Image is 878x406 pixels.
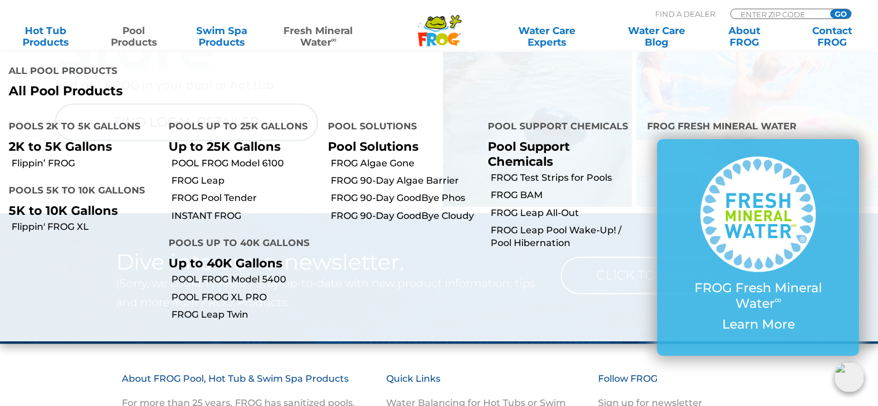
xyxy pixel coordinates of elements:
[331,174,479,187] a: FROG 90-Day Algae Barrier
[169,116,311,139] h4: Pools up to 25K Gallons
[798,25,866,48] a: ContactFROG
[12,25,80,48] a: Hot TubProducts
[171,273,320,286] a: POOL FROG Model 5400
[9,116,151,139] h4: Pools 2K to 5K Gallons
[491,25,603,48] a: Water CareExperts
[331,35,336,44] sup: ∞
[99,25,167,48] a: PoolProducts
[169,139,311,154] p: Up to 25K Gallons
[9,203,151,218] p: 5K to 10K Gallons
[12,221,160,233] a: Flippin' FROG XL
[680,157,836,338] a: FROG Fresh Mineral Water∞ Learn More
[655,9,715,19] p: Find A Dealer
[171,192,320,204] a: FROG Pool Tender
[386,373,584,397] h3: Quick Links
[328,139,419,154] a: Pool Solutions
[9,139,151,154] p: 2K to 5K Gallons
[774,294,781,306] sup: ∞
[171,157,320,170] a: POOL FROG Model 6100
[9,61,430,84] h4: All Pool Products
[171,291,320,304] a: POOL FROG XL PRO
[169,233,311,256] h4: Pools up to 40K Gallons
[188,25,256,48] a: Swim SpaProducts
[491,172,639,184] a: FROG Test Strips for Pools
[491,207,639,219] a: FROG Leap All-Out
[122,373,357,397] h3: About FROG Pool, Hot Tub & Swim Spa Products
[597,373,742,397] h3: Follow FROG
[488,139,630,168] p: Pool Support Chemicals
[491,189,639,202] a: FROG BAM
[331,192,479,204] a: FROG 90-Day GoodBye Phos
[834,362,864,392] img: openIcon
[680,317,836,332] p: Learn More
[275,25,361,48] a: Fresh MineralWater∞
[739,9,817,19] input: Zip Code Form
[680,281,836,311] p: FROG Fresh Mineral Water
[171,210,320,222] a: INSTANT FROG
[171,308,320,321] a: FROG Leap Twin
[331,210,479,222] a: FROG 90-Day GoodBye Cloudy
[491,224,639,250] a: FROG Leap Pool Wake-Up! / Pool Hibernation
[830,9,851,18] input: GO
[9,180,151,203] h4: Pools 5K to 10K Gallons
[328,116,470,139] h4: Pool Solutions
[488,116,630,139] h4: Pool Support Chemicals
[171,174,320,187] a: FROG Leap
[331,157,479,170] a: FROG Algae Gone
[622,25,690,48] a: Water CareBlog
[647,116,869,139] h4: FROG Fresh Mineral Water
[710,25,778,48] a: AboutFROG
[9,84,430,99] a: All Pool Products
[169,256,311,270] p: Up to 40K Gallons
[12,157,160,170] a: Flippin’ FROG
